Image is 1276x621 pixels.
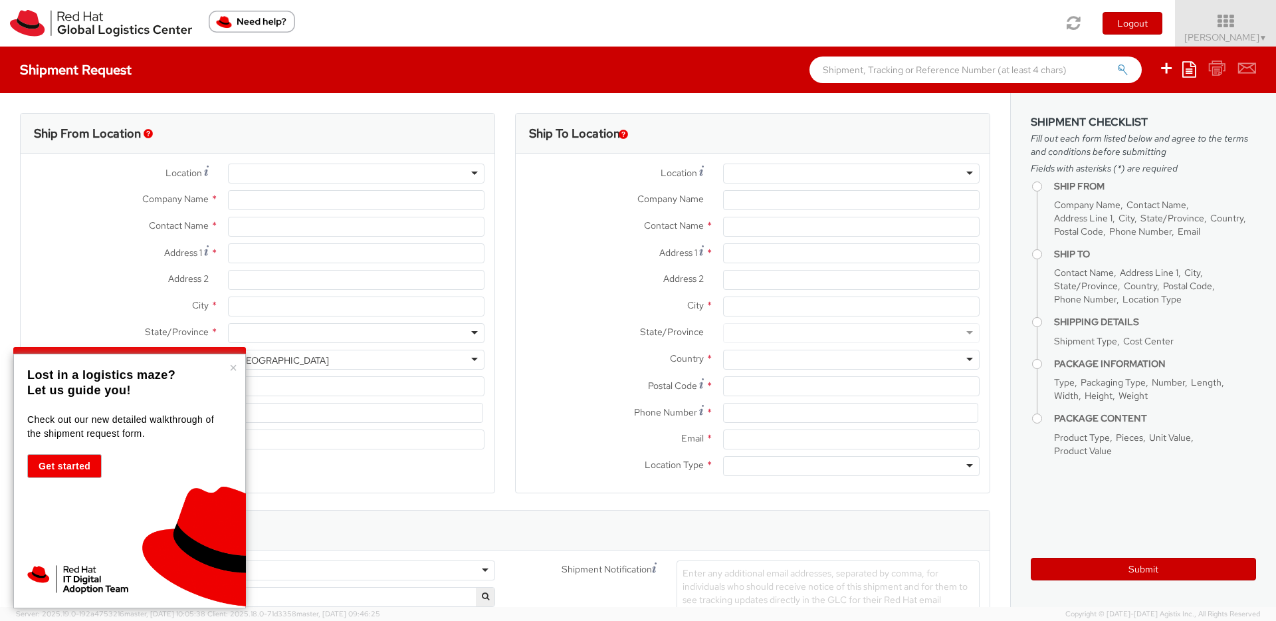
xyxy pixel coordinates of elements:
span: master, [DATE] 09:46:25 [296,609,380,618]
span: Postal Code [648,380,697,392]
span: Client: 2025.18.0-71d3358 [207,609,380,618]
span: State/Province [640,326,704,338]
button: Close [229,361,237,374]
span: Phone Number [634,406,697,418]
h3: Ship From Location [34,127,141,140]
span: Contact Name [1054,267,1114,279]
span: Product Type [1054,432,1110,443]
span: Address 2 [168,273,209,285]
span: Copyright © [DATE]-[DATE] Agistix Inc., All Rights Reserved [1065,609,1260,620]
span: Address 1 [164,247,202,259]
span: Company Name [142,193,209,205]
span: Phone Number [1054,293,1116,305]
span: Email [1178,225,1200,237]
span: Number [1152,376,1185,388]
span: Country [1210,212,1243,224]
strong: Let us guide you! [27,384,131,397]
span: Shipment Notification [562,562,652,576]
span: Weight [1118,390,1148,402]
span: Address Line 1 [1120,267,1178,279]
h3: Shipment Checklist [1031,116,1256,128]
button: Submit [1031,558,1256,580]
span: Fields with asterisks (*) are required [1031,162,1256,175]
button: Need help? [209,11,295,33]
span: ▼ [1259,33,1267,43]
span: Contact Name [149,219,209,231]
div: [GEOGRAPHIC_DATA] [235,354,329,367]
span: Country [670,352,704,364]
span: Company Name [1054,199,1120,211]
span: Postal Code [1163,280,1212,292]
span: Location [661,167,697,179]
h4: Shipping Details [1054,317,1256,327]
h4: Shipment Request [20,62,132,77]
h3: Ship To Location [529,127,620,140]
span: Pieces [1116,432,1143,443]
span: Type [1054,376,1075,388]
span: Address 2 [663,273,704,285]
span: Width [1054,390,1079,402]
span: Country [1124,280,1157,292]
span: Contact Name [1126,199,1186,211]
span: Email [681,432,704,444]
span: Cost Center [1123,335,1174,347]
span: Phone Number [1109,225,1172,237]
span: State/Province [1140,212,1204,224]
span: Enter any additional email addresses, separated by comma, for individuals who should receive noti... [683,567,968,619]
h4: Ship From [1054,182,1256,191]
span: Location Type [645,459,704,471]
img: rh-logistics-00dfa346123c4ec078e1.svg [10,10,192,37]
p: Check out our new detailed walkthrough of the shipment request form. [27,413,229,441]
span: [PERSON_NAME] [1184,31,1267,43]
h4: Package Content [1054,414,1256,424]
span: Server: 2025.19.0-192a4753216 [16,609,205,618]
h4: Package Information [1054,359,1256,369]
button: Get started [27,454,102,478]
span: Location Type [1122,293,1182,305]
span: City [192,299,209,311]
span: Product Value [1054,445,1112,457]
span: Fill out each form listed below and agree to the terms and conditions before submitting [1031,132,1256,158]
span: Company Name [637,193,704,205]
h4: Ship To [1054,249,1256,259]
strong: Lost in a logistics maze? [27,368,175,382]
span: Packaging Type [1081,376,1146,388]
span: City [1184,267,1200,279]
span: Postal Code [1054,225,1103,237]
span: Address 1 [659,247,697,259]
span: State/Province [1054,280,1118,292]
span: Length [1191,376,1222,388]
span: Height [1085,390,1113,402]
span: Location [165,167,202,179]
span: Contact Name [644,219,704,231]
span: Address Line 1 [1054,212,1113,224]
span: State/Province [145,326,209,338]
span: Unit Value [1149,432,1191,443]
span: City [1118,212,1134,224]
span: Shipment Type [1054,335,1117,347]
span: City [687,299,704,311]
span: master, [DATE] 10:05:38 [124,609,205,618]
input: Shipment, Tracking or Reference Number (at least 4 chars) [809,57,1142,83]
button: Logout [1103,12,1162,35]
